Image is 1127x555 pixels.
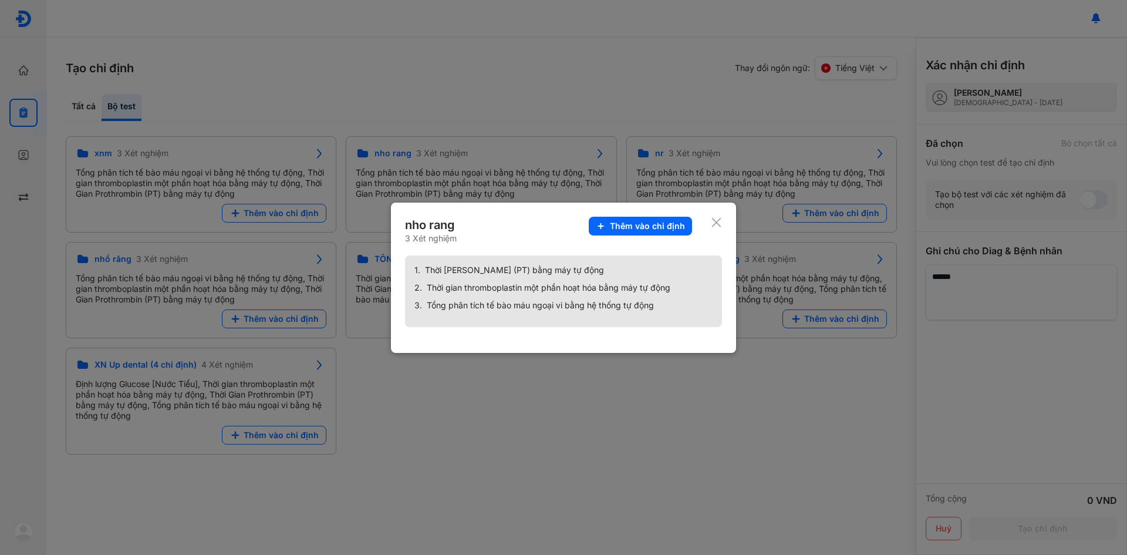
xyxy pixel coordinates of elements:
[589,217,692,236] button: Thêm vào chỉ định
[414,265,420,275] span: 1.
[414,282,422,293] span: 2.
[414,300,422,311] span: 3.
[425,265,604,275] span: Thời [PERSON_NAME] (PT) bằng máy tự động
[405,217,457,233] div: nho rang
[427,282,670,293] span: Thời gian thromboplastin một phần hoạt hóa bằng máy tự động
[427,300,654,311] span: Tổng phân tích tế bào máu ngoại vi bằng hệ thống tự động
[610,221,685,231] span: Thêm vào chỉ định
[405,233,457,244] div: 3 Xét nghiệm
